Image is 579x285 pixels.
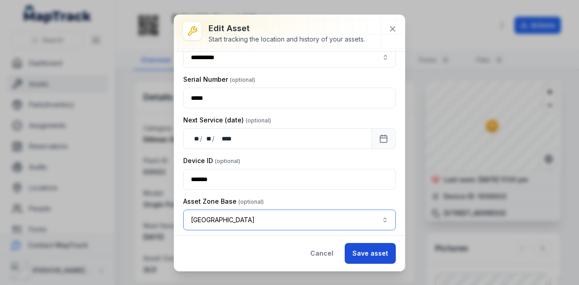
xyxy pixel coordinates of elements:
[183,116,271,125] label: Next Service (date)
[191,134,200,143] div: day,
[183,156,240,165] label: Device ID
[371,128,396,149] button: Calendar
[183,197,264,206] label: Asset Zone Base
[183,47,396,68] input: asset-edit:cf[7b2ad715-4ce1-4afd-baaf-5d2b22496a4d]-label
[303,243,341,264] button: Cancel
[183,210,396,230] button: [GEOGRAPHIC_DATA]
[200,134,203,143] div: /
[345,243,396,264] button: Save asset
[183,75,255,84] label: Serial Number
[209,35,365,44] div: Start tracking the location and history of your assets.
[209,22,365,35] h3: Edit asset
[203,134,212,143] div: month,
[215,134,233,143] div: year,
[212,134,215,143] div: /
